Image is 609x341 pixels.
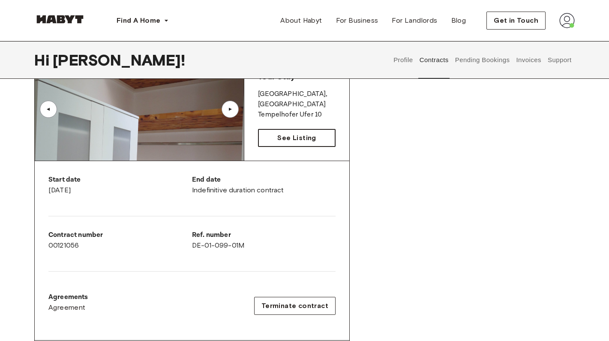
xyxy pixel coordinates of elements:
[451,15,466,26] span: Blog
[546,41,573,79] button: Support
[192,230,336,240] p: Ref. number
[393,41,414,79] button: Profile
[277,133,316,143] span: See Listing
[48,175,192,185] p: Start date
[226,107,234,112] div: ▲
[494,15,538,26] span: Get in Touch
[336,15,378,26] span: For Business
[110,12,176,29] button: Find A Home
[117,15,160,26] span: Find A Home
[53,51,185,69] span: [PERSON_NAME] !
[48,292,88,302] p: Agreements
[559,13,575,28] img: avatar
[418,41,450,79] button: Contracts
[486,12,546,30] button: Get in Touch
[454,41,511,79] button: Pending Bookings
[390,41,575,79] div: user profile tabs
[34,51,53,69] span: Hi
[280,15,322,26] span: About Habyt
[258,89,336,110] p: [GEOGRAPHIC_DATA] , [GEOGRAPHIC_DATA]
[258,129,336,147] a: See Listing
[392,15,437,26] span: For Landlords
[34,15,86,24] img: Habyt
[515,41,542,79] button: Invoices
[261,301,328,311] span: Terminate contract
[258,110,336,120] p: Tempelhofer Ufer 10
[35,58,244,161] img: Image of the room
[444,12,473,29] a: Blog
[329,12,385,29] a: For Business
[48,230,192,251] div: 00121056
[192,175,336,185] p: End date
[385,12,444,29] a: For Landlords
[192,175,336,195] div: Indefinitive duration contract
[273,12,329,29] a: About Habyt
[254,297,336,315] button: Terminate contract
[192,230,336,251] div: DE-01-099-01M
[44,107,53,112] div: ▲
[48,302,86,313] span: Agreement
[48,302,88,313] a: Agreement
[48,175,192,195] div: [DATE]
[48,230,192,240] p: Contract number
